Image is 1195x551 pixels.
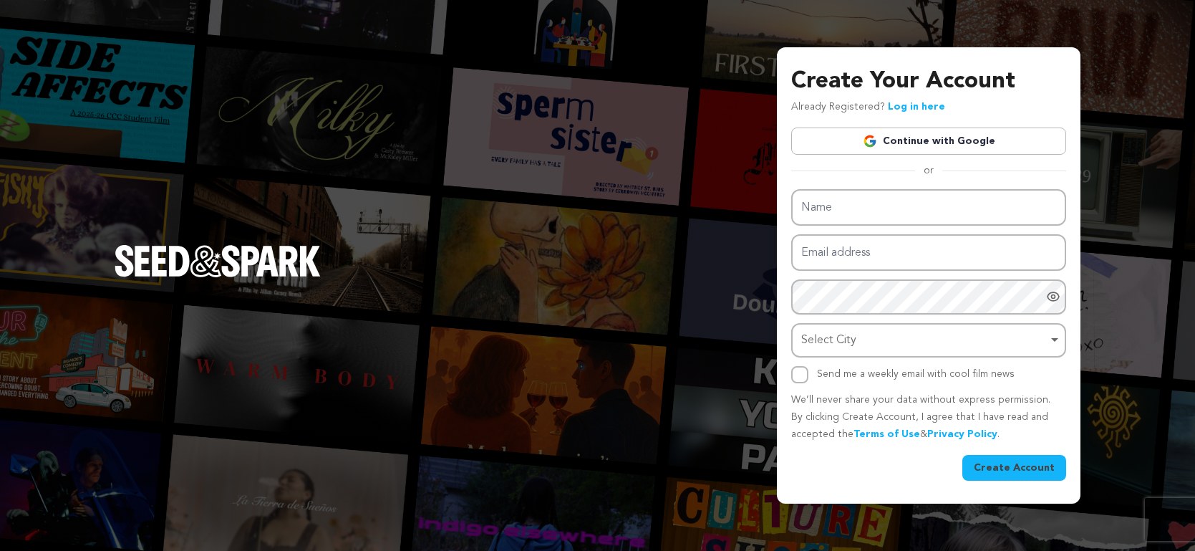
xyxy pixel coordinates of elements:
h3: Create Your Account [791,64,1066,99]
a: Log in here [888,102,945,112]
p: We’ll never share your data without express permission. By clicking Create Account, I agree that ... [791,392,1066,443]
img: Google logo [863,134,877,148]
div: Select City [801,330,1048,351]
a: Show password as plain text. Warning: this will display your password on the screen. [1046,289,1060,304]
img: Seed&Spark Logo [115,245,321,277]
p: Already Registered? [791,99,945,116]
button: Create Account [962,455,1066,481]
a: Privacy Policy [927,429,997,439]
span: or [915,163,942,178]
label: Send me a weekly email with cool film news [817,369,1015,379]
a: Continue with Google [791,128,1066,155]
input: Email address [791,234,1066,271]
a: Terms of Use [853,429,920,439]
a: Seed&Spark Homepage [115,245,321,305]
input: Name [791,189,1066,226]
